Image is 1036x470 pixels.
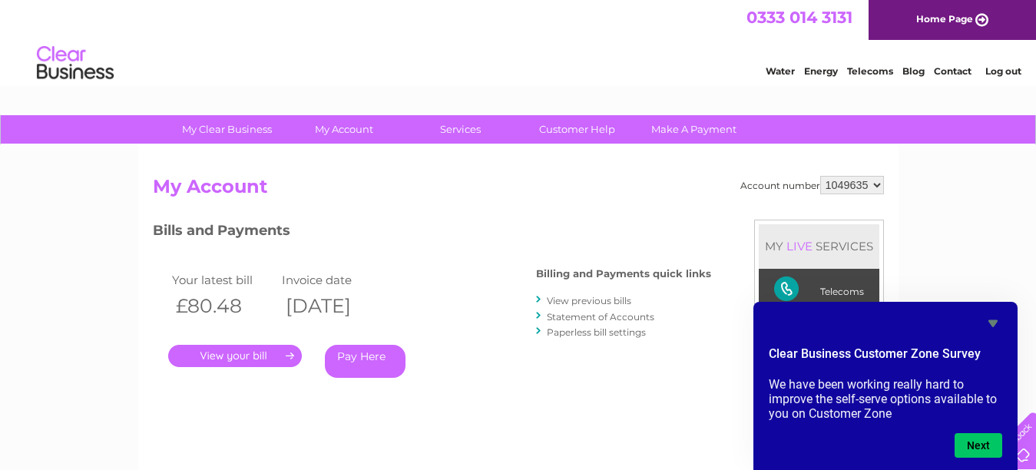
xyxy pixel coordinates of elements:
th: £80.48 [168,290,279,322]
td: Invoice date [278,270,389,290]
a: Contact [934,65,971,77]
td: Your latest bill [168,270,279,290]
button: Next question [955,433,1002,458]
a: My Account [280,115,407,144]
div: MY SERVICES [759,224,879,268]
div: Clear Business is a trading name of Verastar Limited (registered in [GEOGRAPHIC_DATA] No. 3667643... [156,8,882,74]
h4: Billing and Payments quick links [536,268,711,280]
p: We have been working really hard to improve the self-serve options available to you on Customer Zone [769,377,1002,421]
a: Energy [804,65,838,77]
img: logo.png [36,40,114,87]
a: Log out [985,65,1021,77]
a: . [168,345,302,367]
a: Customer Help [514,115,640,144]
a: Make A Payment [631,115,757,144]
a: 0333 014 3131 [746,8,852,27]
h2: My Account [153,176,884,205]
h2: Clear Business Customer Zone Survey [769,345,1002,371]
a: Statement of Accounts [547,311,654,323]
h3: Bills and Payments [153,220,711,247]
a: Paperless bill settings [547,326,646,338]
th: [DATE] [278,290,389,322]
a: Water [766,65,795,77]
div: LIVE [783,239,816,253]
a: My Clear Business [164,115,290,144]
a: View previous bills [547,295,631,306]
div: Clear Business Customer Zone Survey [769,314,1002,458]
div: Account number [740,176,884,194]
a: Telecoms [847,65,893,77]
a: Services [397,115,524,144]
a: Pay Here [325,345,405,378]
a: Blog [902,65,925,77]
button: Hide survey [984,314,1002,333]
div: Telecoms [774,269,864,311]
